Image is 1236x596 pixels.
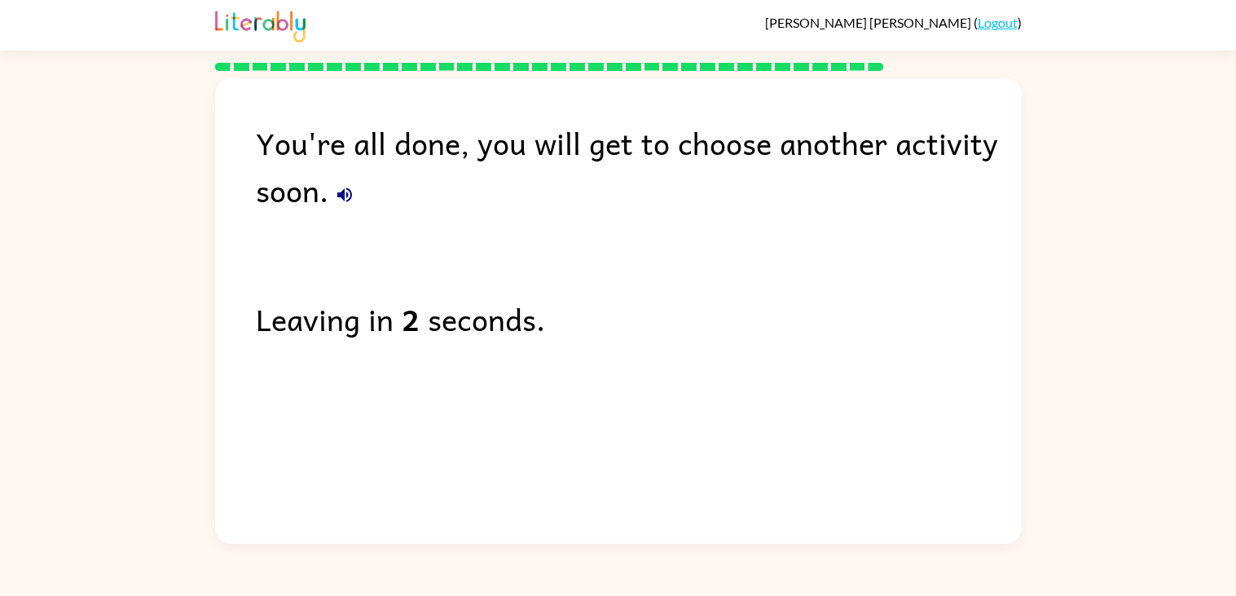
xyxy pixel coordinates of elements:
[765,15,974,30] span: [PERSON_NAME] [PERSON_NAME]
[765,15,1022,30] div: ( )
[402,295,420,342] b: 2
[978,15,1018,30] a: Logout
[256,295,1022,342] div: Leaving in seconds.
[215,7,306,42] img: Literably
[256,119,1022,214] div: You're all done, you will get to choose another activity soon.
